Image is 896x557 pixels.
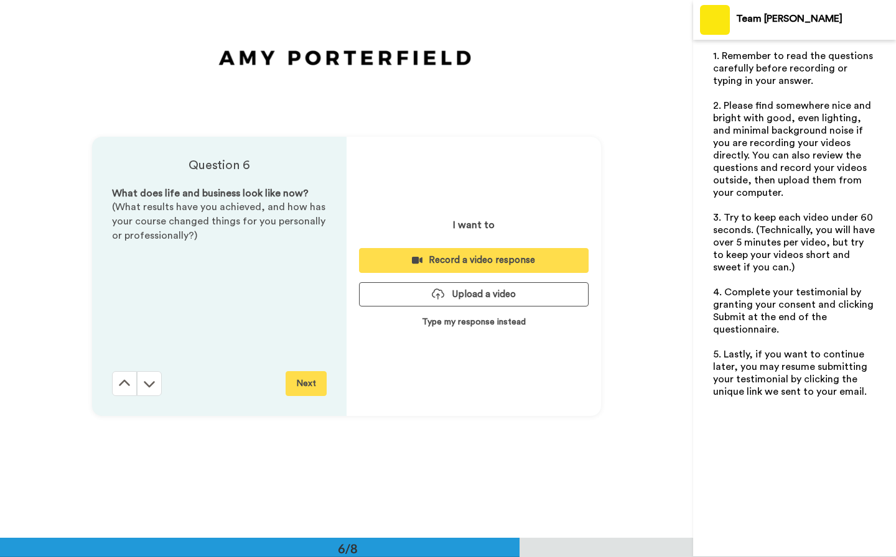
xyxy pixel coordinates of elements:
[713,101,874,198] span: 2. Please find somewhere nice and bright with good, even lighting, and minimal background noise i...
[112,188,309,198] span: What does life and business look like now?
[422,316,526,328] p: Type my response instead
[369,254,579,267] div: Record a video response
[453,218,495,232] p: I want to
[713,51,875,86] span: 1. Remember to read the questions carefully before recording or typing in your answer.
[318,540,378,557] div: 6/8
[112,202,328,241] span: (What results have you achieved, and how has your course changed things for you personally or pro...
[713,213,877,272] span: 3. Try to keep each video under 60 seconds. (Technically, you will have over 5 minutes per video,...
[359,248,589,272] button: Record a video response
[286,371,327,396] button: Next
[112,157,327,174] h4: Question 6
[359,282,589,306] button: Upload a video
[700,5,730,35] img: Profile Image
[713,349,870,397] span: 5. Lastly, if you want to continue later, you may resume submitting your testimonial by clicking ...
[736,13,895,25] div: Team [PERSON_NAME]
[713,287,876,334] span: 4. Complete your testimonial by granting your consent and clicking Submit at the end of the quest...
